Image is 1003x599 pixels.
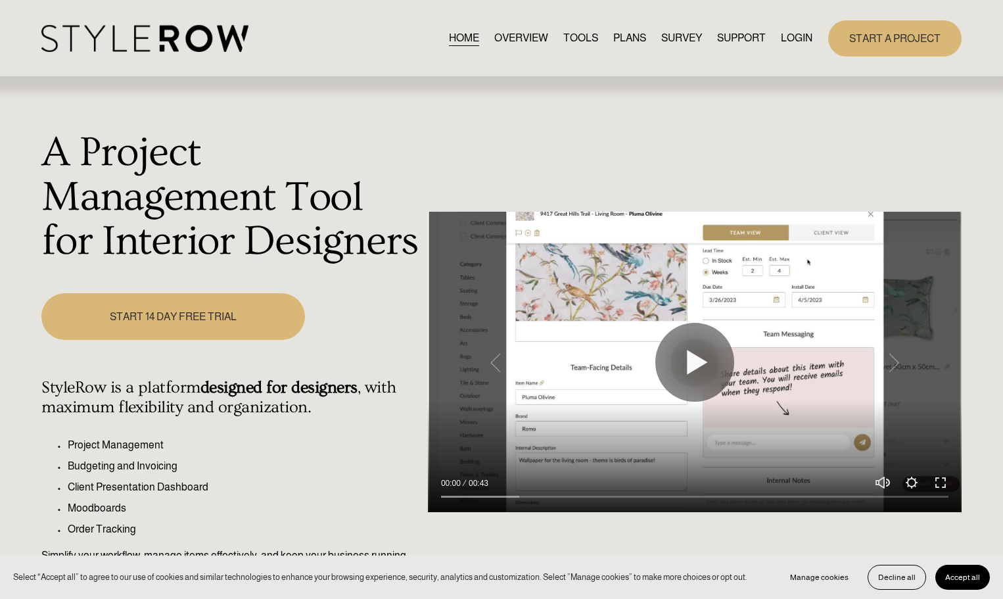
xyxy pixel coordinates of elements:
div: Current time [441,477,464,490]
h4: StyleRow is a platform , with maximum flexibility and organization. [41,378,421,418]
span: Accept all [945,573,980,582]
div: Duration [464,477,492,490]
a: START A PROJECT [828,20,962,57]
strong: designed for designers [200,378,358,397]
input: Seek [441,492,948,502]
p: Project Management [68,437,421,453]
button: Accept all [935,565,990,590]
span: SUPPORT [717,30,766,46]
button: Decline all [868,565,926,590]
img: StyleRow [41,25,248,52]
h1: A Project Management Tool for Interior Designers [41,131,421,264]
a: TOOLS [563,30,598,47]
a: folder dropdown [717,30,766,47]
a: SURVEY [661,30,702,47]
span: Manage cookies [790,573,849,582]
p: Select “Accept all” to agree to our use of cookies and similar technologies to enhance your brows... [13,571,747,583]
a: PLANS [613,30,646,47]
p: Simplify your workflow, manage items effectively, and keep your business running seamlessly. [41,548,421,579]
button: Play [655,323,734,402]
a: LOGIN [781,30,812,47]
p: Moodboards [68,500,421,516]
p: Client Presentation Dashboard [68,479,421,495]
button: Manage cookies [780,565,858,590]
a: START 14 DAY FREE TRIAL [41,293,304,340]
a: HOME [449,30,479,47]
p: Budgeting and Invoicing [68,458,421,474]
a: OVERVIEW [494,30,548,47]
p: Order Tracking [68,521,421,537]
span: Decline all [878,573,916,582]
